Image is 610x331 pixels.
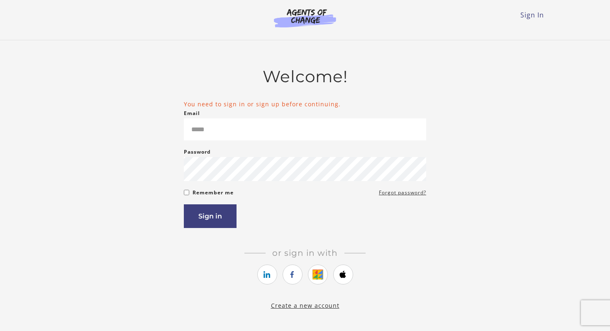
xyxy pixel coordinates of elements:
[333,265,353,284] a: https://courses.thinkific.com/users/auth/apple?ss%5Breferral%5D=&ss%5Buser_return_to%5D=%2Fenroll...
[193,188,234,198] label: Remember me
[308,265,328,284] a: https://courses.thinkific.com/users/auth/google?ss%5Breferral%5D=&ss%5Buser_return_to%5D=%2Fenrol...
[257,265,277,284] a: https://courses.thinkific.com/users/auth/linkedin?ss%5Breferral%5D=&ss%5Buser_return_to%5D=%2Fenr...
[184,147,211,157] label: Password
[271,302,339,309] a: Create a new account
[184,108,200,118] label: Email
[184,100,426,108] li: You need to sign in or sign up before continuing.
[184,204,237,228] button: Sign in
[265,8,345,27] img: Agents of Change Logo
[520,10,544,20] a: Sign In
[184,67,426,86] h2: Welcome!
[379,188,426,198] a: Forgot password?
[283,265,303,284] a: https://courses.thinkific.com/users/auth/facebook?ss%5Breferral%5D=&ss%5Buser_return_to%5D=%2Fenr...
[266,248,344,258] span: Or sign in with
